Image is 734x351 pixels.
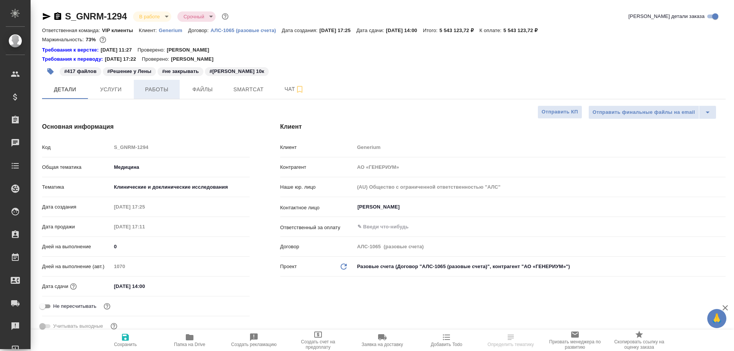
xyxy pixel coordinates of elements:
button: Срочный [181,13,206,20]
input: Пустое поле [354,142,726,153]
span: Папка на Drive [174,342,205,347]
div: Нажми, чтобы открыть папку с инструкцией [42,55,105,63]
input: Пустое поле [111,201,178,212]
span: Создать рекламацию [231,342,277,347]
input: Пустое поле [111,221,178,232]
a: Generium [159,27,188,33]
div: split button [588,105,716,119]
span: 417 файлов [59,68,102,74]
span: Сохранить [114,342,137,347]
button: Скопировать ссылку для ЯМессенджера [42,12,51,21]
button: В работе [137,13,162,20]
span: Создать счет на предоплату [291,339,346,350]
a: Требования к переводу: [42,55,105,63]
p: #не закрывать [162,68,199,75]
button: Если добавить услуги и заполнить их объемом, то дата рассчитается автоматически [68,281,78,291]
h4: Клиент [280,122,726,131]
p: [DATE] 17:22 [105,55,142,63]
span: Работы [138,85,175,94]
p: #417 файлов [64,68,97,75]
span: Заявка на доставку [362,342,403,347]
p: Дата сдачи: [356,27,386,33]
input: Пустое поле [354,162,726,173]
p: [DATE] 17:25 [320,27,357,33]
button: Скопировать ссылку [53,12,62,21]
input: Пустое поле [111,261,250,272]
p: Контактное лицо [280,204,354,212]
p: Дата создания: [282,27,319,33]
p: Договор: [188,27,211,33]
button: 🙏 [707,309,726,328]
input: Пустое поле [354,241,726,252]
div: Разовые счета (Договор "АЛС-1065 (разовые счета)", контрагент "АО «ГЕНЕРИУМ»") [354,260,726,273]
p: VIP клиенты [102,27,139,33]
span: Черняевой 10к [204,68,270,74]
p: Тематика [42,183,111,191]
p: 5 543 123,72 ₽ [440,27,479,33]
p: #[PERSON_NAME] 10к [209,68,264,75]
div: Медицина [111,161,250,174]
span: Призвать менеджера по развитию [547,339,602,350]
span: Не пересчитывать [53,302,96,310]
span: Детали [47,85,83,94]
p: Итого: [423,27,439,33]
p: Маржинальность: [42,37,86,42]
p: Ответственная команда: [42,27,102,33]
span: Скопировать ссылку на оценку заказа [612,339,667,350]
input: Пустое поле [111,142,250,153]
p: 73% [86,37,97,42]
p: Дата создания [42,203,111,211]
button: Сохранить [93,330,158,351]
div: Клинические и доклинические исследования [111,181,250,194]
button: 961134.68 RUB; 157149.10 UAH; [98,35,108,45]
input: ✎ Введи что-нибудь [111,281,178,292]
span: Smartcat [230,85,267,94]
button: Создать рекламацию [222,330,286,351]
button: Добавить Todo [414,330,479,351]
p: Проект [280,263,297,270]
span: Добавить Todo [431,342,462,347]
p: [DATE] 14:00 [386,27,423,33]
p: Клиент [280,144,354,151]
p: #Решение у Лены [107,68,152,75]
p: Дата продажи [42,223,111,231]
button: Доп статусы указывают на важность/срочность заказа [220,11,230,21]
span: Решение у Лены [102,68,157,74]
button: Отправить КП [538,105,582,119]
button: Включи, если не хочешь, чтобы указанная дата сдачи изменилась после переставления заказа в 'Подтв... [102,301,112,311]
a: S_GNRM-1294 [65,11,127,21]
p: Ответственный за оплату [280,224,354,231]
div: В работе [177,11,216,22]
h4: Основная информация [42,122,250,131]
span: Файлы [184,85,221,94]
div: В работе [133,11,171,22]
button: Выбери, если сб и вс нужно считать рабочими днями для выполнения заказа. [109,321,119,331]
button: Папка на Drive [158,330,222,351]
p: 5 543 123,72 ₽ [503,27,543,33]
p: Наше юр. лицо [280,183,354,191]
button: Призвать менеджера по развитию [543,330,607,351]
p: [PERSON_NAME] [171,55,219,63]
input: Пустое поле [354,181,726,192]
p: Контрагент [280,163,354,171]
button: Создать счет на предоплату [286,330,350,351]
button: Open [721,206,723,208]
span: [PERSON_NAME] детали заказа [628,13,705,20]
p: Общая тематика [42,163,111,171]
button: Отправить финальные файлы на email [588,105,699,119]
p: Договор [280,243,354,251]
button: Заявка на доставку [350,330,414,351]
p: Дата сдачи [42,283,68,290]
p: Дней на выполнение (авт.) [42,263,111,270]
button: Скопировать ссылку на оценку заказа [607,330,671,351]
p: [PERSON_NAME] [167,46,215,54]
svg: Подписаться [295,85,304,94]
p: Проверено: [138,46,167,54]
span: Отправить КП [542,108,578,116]
p: Generium [159,27,188,33]
button: Open [721,226,723,228]
a: АЛС-1065 (разовые счета) [211,27,282,33]
input: ✎ Введи что-нибудь [357,222,698,231]
input: ✎ Введи что-нибудь [111,241,250,252]
span: Услуги [93,85,129,94]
